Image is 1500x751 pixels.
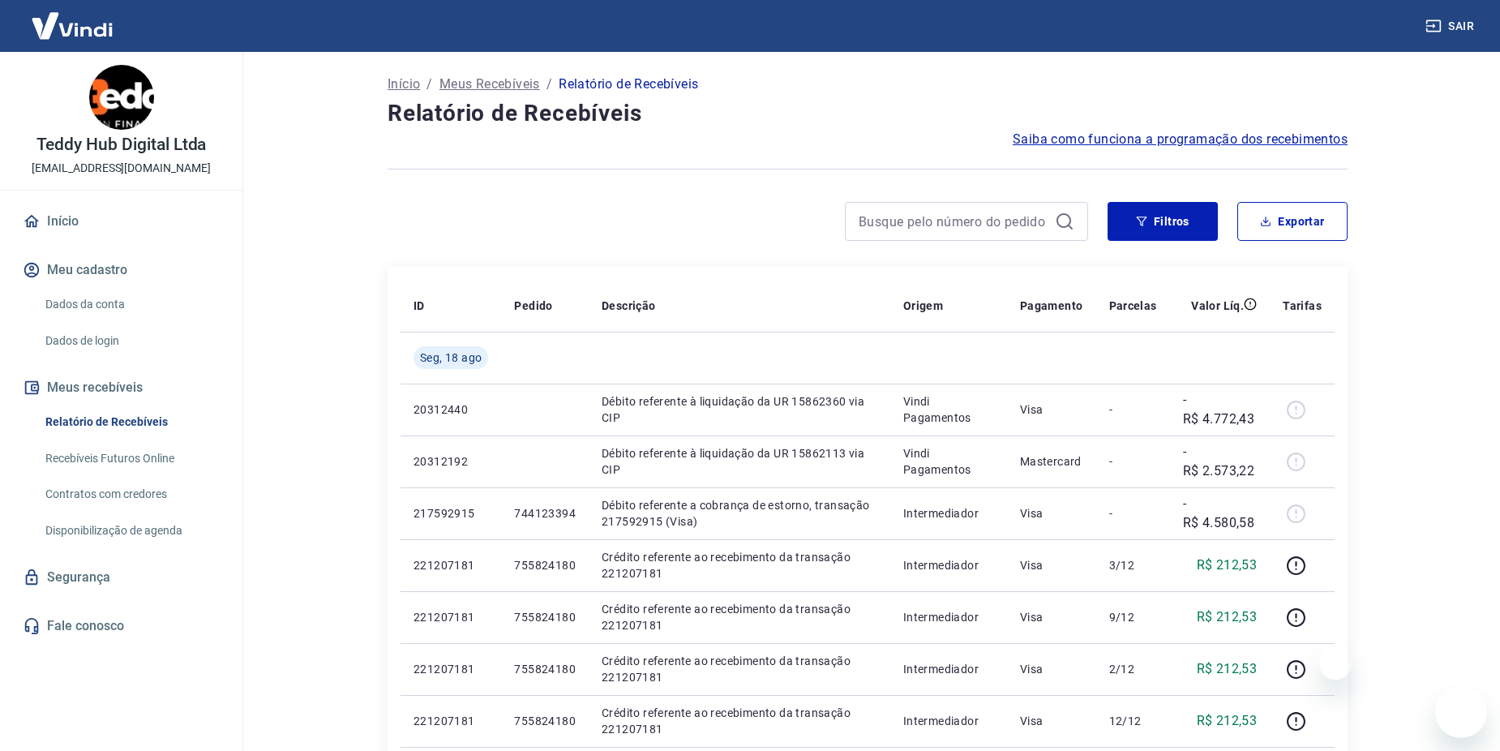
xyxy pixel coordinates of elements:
[903,505,994,521] p: Intermediador
[414,609,488,625] p: 221207181
[1020,713,1083,729] p: Visa
[903,298,943,314] p: Origem
[903,557,994,573] p: Intermediador
[1183,390,1257,429] p: -R$ 4.772,43
[514,557,576,573] p: 755824180
[1020,505,1083,521] p: Visa
[1108,202,1218,241] button: Filtros
[420,350,482,366] span: Seg, 18 ago
[903,393,994,426] p: Vindi Pagamentos
[414,661,488,677] p: 221207181
[1183,442,1257,481] p: -R$ 2.573,22
[19,560,223,595] a: Segurança
[39,324,223,358] a: Dados de login
[903,661,994,677] p: Intermediador
[1109,298,1157,314] p: Parcelas
[39,288,223,321] a: Dados da conta
[602,393,877,426] p: Débito referente à liquidação da UR 15862360 via CIP
[19,204,223,239] a: Início
[1109,557,1157,573] p: 3/12
[903,445,994,478] p: Vindi Pagamentos
[1237,202,1348,241] button: Exportar
[414,453,488,470] p: 20312192
[1283,298,1322,314] p: Tarifas
[602,653,877,685] p: Crédito referente ao recebimento da transação 221207181
[514,609,576,625] p: 755824180
[859,209,1048,234] input: Busque pelo número do pedido
[1197,711,1258,731] p: R$ 212,53
[546,75,552,94] p: /
[1020,453,1083,470] p: Mastercard
[414,401,488,418] p: 20312440
[602,497,877,530] p: Débito referente a cobrança de estorno, transação 217592915 (Visa)
[1020,298,1083,314] p: Pagamento
[1422,11,1481,41] button: Sair
[1435,686,1487,738] iframe: Botão para abrir a janela de mensagens
[414,298,425,314] p: ID
[36,136,207,153] p: Teddy Hub Digital Ltda
[514,661,576,677] p: 755824180
[514,298,552,314] p: Pedido
[1183,494,1257,533] p: -R$ 4.580,58
[1020,401,1083,418] p: Visa
[1197,556,1258,575] p: R$ 212,53
[414,557,488,573] p: 221207181
[1109,505,1157,521] p: -
[414,713,488,729] p: 221207181
[903,609,994,625] p: Intermediador
[1109,401,1157,418] p: -
[602,549,877,581] p: Crédito referente ao recebimento da transação 221207181
[1191,298,1244,314] p: Valor Líq.
[39,442,223,475] a: Recebíveis Futuros Online
[89,65,154,130] img: 5902785a-6559-4696-b25b-382ced304c37.jpeg
[1109,713,1157,729] p: 12/12
[903,713,994,729] p: Intermediador
[602,705,877,737] p: Crédito referente ao recebimento da transação 221207181
[39,478,223,511] a: Contratos com credores
[39,406,223,439] a: Relatório de Recebíveis
[414,505,488,521] p: 217592915
[514,505,576,521] p: 744123394
[602,298,656,314] p: Descrição
[19,252,223,288] button: Meu cadastro
[32,160,211,177] p: [EMAIL_ADDRESS][DOMAIN_NAME]
[1197,659,1258,679] p: R$ 212,53
[388,97,1348,130] h4: Relatório de Recebíveis
[602,601,877,633] p: Crédito referente ao recebimento da transação 221207181
[19,608,223,644] a: Fale conosco
[1020,661,1083,677] p: Visa
[1319,647,1352,680] iframe: Fechar mensagem
[1013,130,1348,149] a: Saiba como funciona a programação dos recebimentos
[19,370,223,406] button: Meus recebíveis
[439,75,540,94] a: Meus Recebíveis
[1109,609,1157,625] p: 9/12
[426,75,432,94] p: /
[559,75,698,94] p: Relatório de Recebíveis
[1020,609,1083,625] p: Visa
[1197,607,1258,627] p: R$ 212,53
[1109,661,1157,677] p: 2/12
[1020,557,1083,573] p: Visa
[1109,453,1157,470] p: -
[514,713,576,729] p: 755824180
[39,514,223,547] a: Disponibilização de agenda
[19,1,125,50] img: Vindi
[602,445,877,478] p: Débito referente à liquidação da UR 15862113 via CIP
[388,75,420,94] a: Início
